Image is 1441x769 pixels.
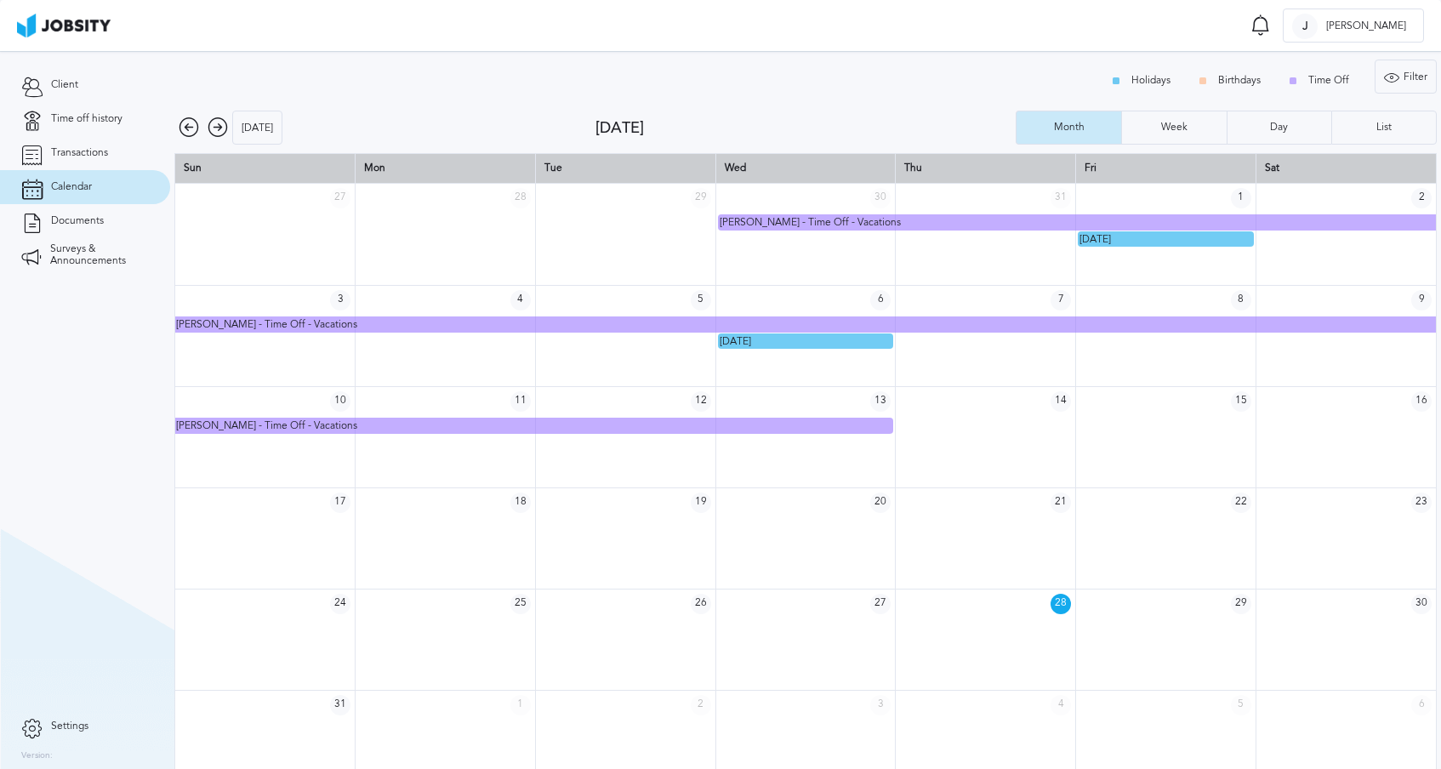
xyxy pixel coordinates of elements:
[176,318,357,330] span: [PERSON_NAME] - Time Off - Vacations
[1411,188,1432,208] span: 2
[50,243,149,267] span: Surveys & Announcements
[691,493,711,513] span: 19
[1318,20,1415,32] span: [PERSON_NAME]
[330,493,350,513] span: 17
[1085,162,1096,174] span: Fri
[1411,493,1432,513] span: 23
[330,391,350,412] span: 10
[1227,111,1332,145] button: Day
[1051,188,1071,208] span: 31
[51,181,92,193] span: Calendar
[870,391,891,412] span: 13
[510,391,531,412] span: 11
[1045,122,1093,134] div: Month
[1231,391,1251,412] span: 15
[1231,290,1251,310] span: 8
[691,594,711,614] span: 26
[1121,111,1227,145] button: Week
[691,391,711,412] span: 12
[691,188,711,208] span: 29
[176,419,357,431] span: [PERSON_NAME] - Time Off - Vacations
[1051,695,1071,715] span: 4
[51,721,88,732] span: Settings
[1292,14,1318,39] div: J
[870,695,891,715] span: 3
[1051,594,1071,614] span: 28
[725,162,746,174] span: Wed
[691,290,711,310] span: 5
[1231,493,1251,513] span: 22
[870,493,891,513] span: 20
[1283,9,1424,43] button: J[PERSON_NAME]
[720,216,901,228] span: [PERSON_NAME] - Time Off - Vacations
[330,188,350,208] span: 27
[1411,290,1432,310] span: 9
[51,147,108,159] span: Transactions
[232,111,282,145] button: [DATE]
[184,162,202,174] span: Sun
[51,113,122,125] span: Time off history
[1051,391,1071,412] span: 14
[1016,111,1121,145] button: Month
[1079,233,1111,245] span: [DATE]
[510,290,531,310] span: 4
[691,695,711,715] span: 2
[1411,391,1432,412] span: 16
[870,594,891,614] span: 27
[1231,188,1251,208] span: 1
[1331,111,1437,145] button: List
[510,695,531,715] span: 1
[1411,695,1432,715] span: 6
[1375,60,1437,94] button: Filter
[595,119,1017,137] div: [DATE]
[1411,594,1432,614] span: 30
[510,493,531,513] span: 18
[330,290,350,310] span: 3
[1375,60,1436,94] div: Filter
[904,162,922,174] span: Thu
[510,188,531,208] span: 28
[1153,122,1196,134] div: Week
[1051,493,1071,513] span: 21
[720,335,751,347] span: [DATE]
[330,594,350,614] span: 24
[330,695,350,715] span: 31
[51,79,78,91] span: Client
[870,290,891,310] span: 6
[510,594,531,614] span: 25
[544,162,562,174] span: Tue
[233,111,282,145] div: [DATE]
[1231,695,1251,715] span: 5
[21,751,53,761] label: Version:
[1231,594,1251,614] span: 29
[1262,122,1296,134] div: Day
[17,14,111,37] img: ab4bad089aa723f57921c736e9817d99.png
[1368,122,1400,134] div: List
[1265,162,1279,174] span: Sat
[51,215,104,227] span: Documents
[364,162,385,174] span: Mon
[1051,290,1071,310] span: 7
[870,188,891,208] span: 30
